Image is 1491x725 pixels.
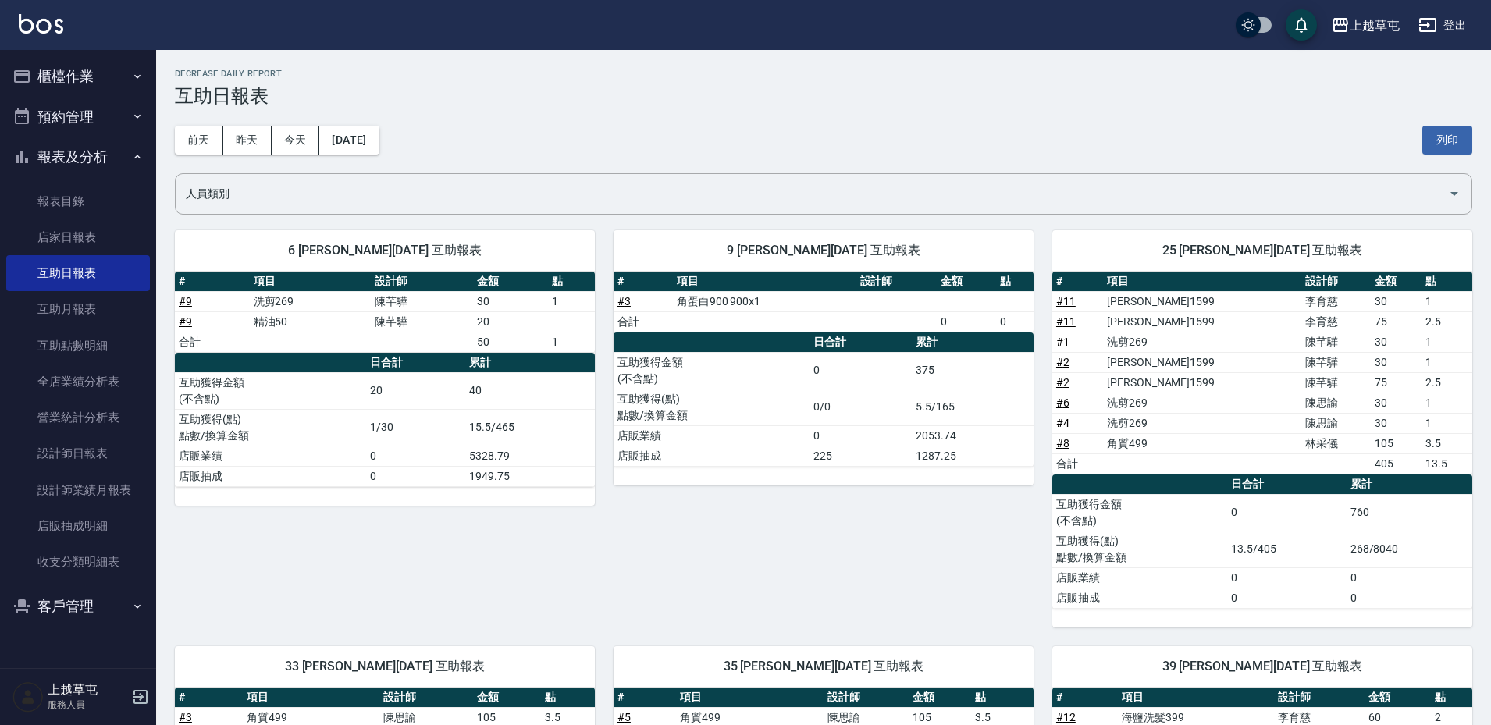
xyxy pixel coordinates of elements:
td: 1 [1422,352,1472,372]
td: 合計 [614,311,673,332]
td: 30 [473,291,548,311]
td: 互助獲得(點) 點數/換算金額 [1052,531,1227,567]
a: #1 [1056,336,1069,348]
th: 設計師 [1301,272,1371,292]
button: [DATE] [319,126,379,155]
th: # [614,688,676,708]
th: # [614,272,673,292]
td: 1 [1422,413,1472,433]
th: 設計師 [856,272,938,292]
td: 洗剪269 [1103,413,1301,433]
button: 上越草屯 [1325,9,1406,41]
th: # [175,688,243,708]
th: 金額 [473,272,548,292]
td: 40 [465,372,595,409]
td: 75 [1371,372,1422,393]
a: 店販抽成明細 [6,508,150,544]
button: 預約管理 [6,97,150,137]
a: 互助點數明細 [6,328,150,364]
td: 陳芊驊 [1301,372,1371,393]
a: 營業統計分析表 [6,400,150,435]
td: 店販業績 [1052,567,1227,588]
th: 金額 [937,272,996,292]
a: 互助日報表 [6,255,150,291]
td: 75 [1371,311,1422,332]
td: 0 [937,311,996,332]
span: 6 [PERSON_NAME][DATE] 互助報表 [194,243,576,258]
a: 全店業績分析表 [6,364,150,400]
td: 0 [810,425,912,446]
td: 375 [912,352,1034,389]
th: 設計師 [371,272,473,292]
p: 服務人員 [48,698,127,712]
td: 50 [473,332,548,352]
h5: 上越草屯 [48,682,127,698]
button: 今天 [272,126,320,155]
span: 9 [PERSON_NAME][DATE] 互助報表 [632,243,1015,258]
td: [PERSON_NAME]1599 [1103,291,1301,311]
td: 0 [810,352,912,389]
button: 登出 [1412,11,1472,40]
a: #8 [1056,437,1069,450]
th: 累計 [465,353,595,373]
td: 洗剪269 [1103,332,1301,352]
td: 760 [1347,494,1472,531]
td: 1 [1422,332,1472,352]
td: 互助獲得(點) 點數/換算金額 [175,409,366,446]
td: 1 [1422,393,1472,413]
table: a dense table [175,272,595,353]
td: 1/30 [366,409,465,446]
table: a dense table [1052,474,1472,609]
td: 互助獲得金額 (不含點) [614,352,810,389]
td: 405 [1371,453,1422,474]
td: 店販業績 [614,425,810,446]
a: #4 [1056,417,1069,429]
th: 項目 [1118,688,1274,708]
th: 設計師 [824,688,909,708]
a: #9 [179,295,192,307]
td: 陳芊驊 [1301,332,1371,352]
table: a dense table [1052,272,1472,474]
span: 39 [PERSON_NAME][DATE] 互助報表 [1071,659,1454,674]
div: 上越草屯 [1350,16,1400,35]
img: Person [12,681,44,713]
td: 陳芊驊 [371,311,473,332]
th: 項目 [250,272,372,292]
th: 金額 [1371,272,1422,292]
td: 2053.74 [912,425,1034,446]
td: 李育慈 [1301,291,1371,311]
td: 5.5/165 [912,389,1034,425]
a: 報表目錄 [6,183,150,219]
a: #3 [617,295,631,307]
th: 日合計 [366,353,465,373]
td: 角蛋白900 900x1 [673,291,856,311]
th: 項目 [1103,272,1301,292]
button: Open [1442,181,1467,206]
a: 設計師業績月報表 [6,472,150,508]
th: 設計師 [379,688,473,708]
td: 李育慈 [1301,311,1371,332]
table: a dense table [614,332,1034,467]
td: 1 [548,291,595,311]
td: 0 [1347,588,1472,608]
td: 陳思諭 [1301,413,1371,433]
img: Logo [19,14,63,34]
td: 0 [1227,588,1346,608]
td: 1287.25 [912,446,1034,466]
td: 13.5 [1422,453,1472,474]
td: 洗剪269 [1103,393,1301,413]
span: 25 [PERSON_NAME][DATE] 互助報表 [1071,243,1454,258]
h3: 互助日報表 [175,85,1472,107]
th: 項目 [676,688,824,708]
td: 268/8040 [1347,531,1472,567]
td: 30 [1371,413,1422,433]
h2: Decrease Daily Report [175,69,1472,79]
th: 日合計 [1227,474,1346,495]
td: 角質499 [1103,433,1301,453]
a: #11 [1056,295,1076,307]
a: #12 [1056,711,1076,723]
th: 點 [1431,688,1472,708]
td: 陳思諭 [1301,393,1371,413]
td: 店販抽成 [1052,588,1227,608]
th: 設計師 [1274,688,1365,708]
